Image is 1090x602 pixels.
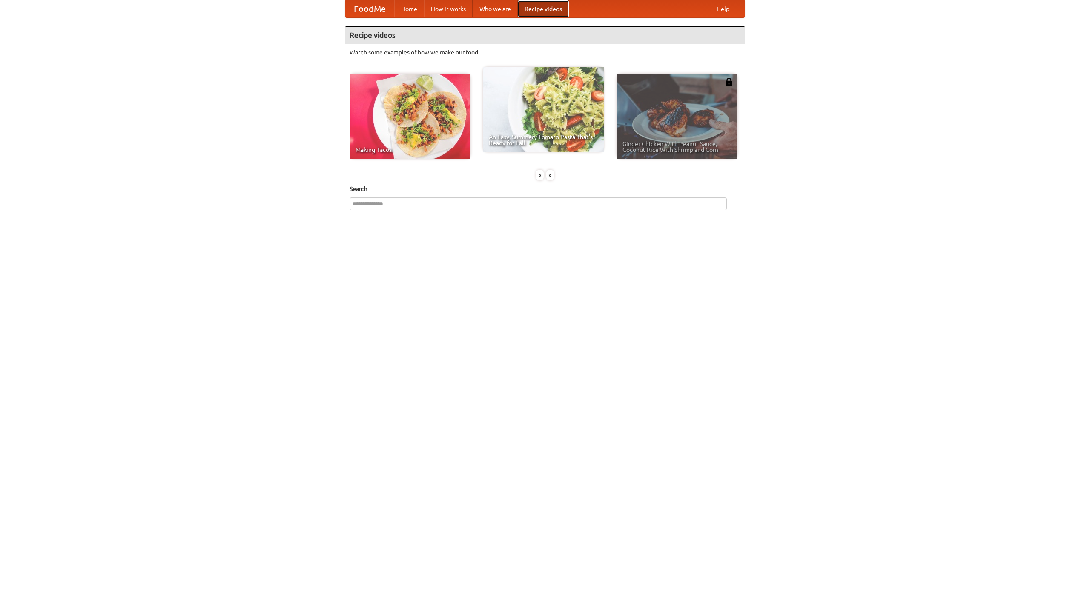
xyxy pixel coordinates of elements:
p: Watch some examples of how we make our food! [350,48,740,57]
a: Who we are [473,0,518,17]
a: Recipe videos [518,0,569,17]
img: 483408.png [725,78,733,86]
a: How it works [424,0,473,17]
span: An Easy, Summery Tomato Pasta That's Ready for Fall [489,134,598,146]
div: « [536,170,544,180]
div: » [546,170,554,180]
h4: Recipe videos [345,27,745,44]
a: Making Tacos [350,74,470,159]
a: Home [394,0,424,17]
a: FoodMe [345,0,394,17]
h5: Search [350,185,740,193]
a: Help [710,0,736,17]
a: An Easy, Summery Tomato Pasta That's Ready for Fall [483,67,604,152]
span: Making Tacos [356,147,465,153]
